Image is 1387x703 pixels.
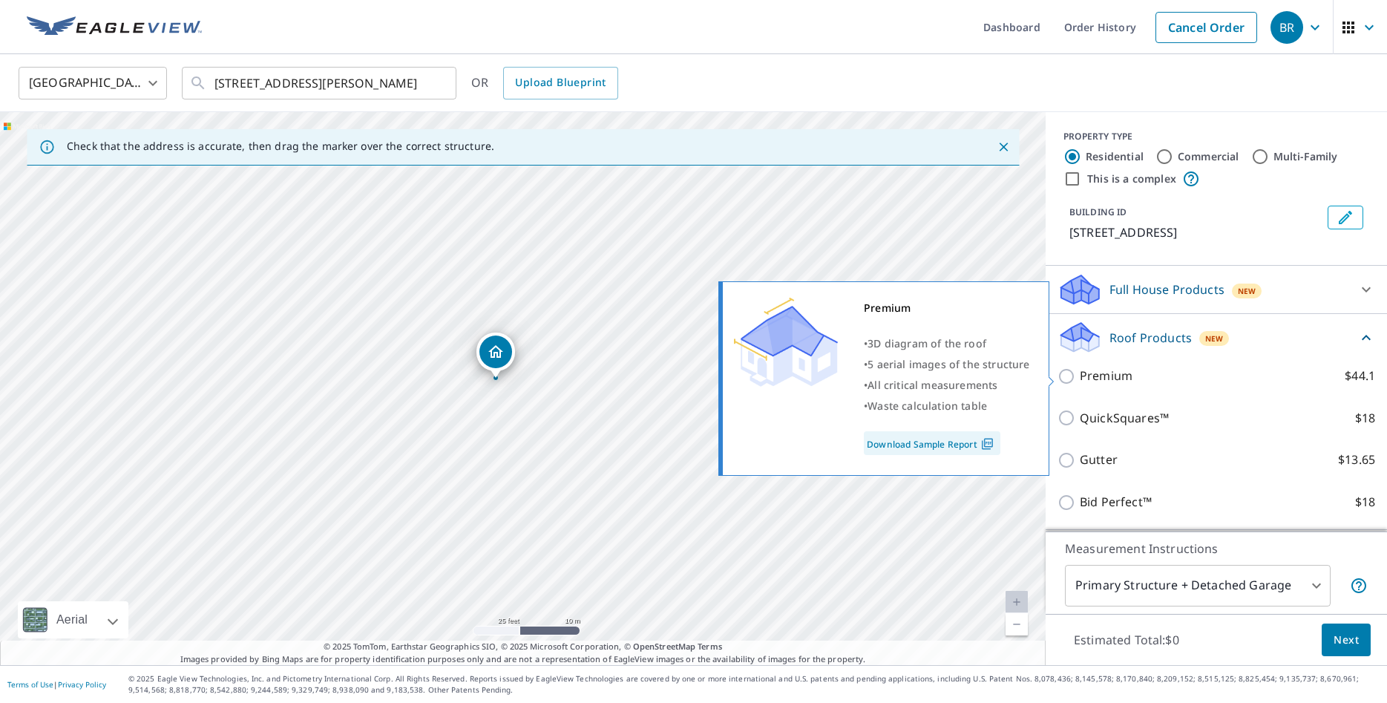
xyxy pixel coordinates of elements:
div: Dropped pin, building 1, Residential property, 26914 N 22nd Dr Phoenix, AZ 85085 [476,333,515,379]
span: © 2025 TomTom, Earthstar Geographics SIO, © 2025 Microsoft Corporation, © [324,641,722,653]
a: OpenStreetMap [633,641,695,652]
span: Your report will include the primary structure and a detached garage if one exists. [1350,577,1368,595]
p: Estimated Total: $0 [1062,624,1191,656]
a: Current Level 20, Zoom In Disabled [1006,591,1028,613]
img: EV Logo [27,16,202,39]
a: Cancel Order [1155,12,1257,43]
button: Edit building 1 [1328,206,1363,229]
button: Close [994,137,1013,157]
p: [STREET_ADDRESS] [1069,223,1322,241]
div: [GEOGRAPHIC_DATA] [19,62,167,104]
div: Roof ProductsNew [1058,320,1375,355]
p: Measurement Instructions [1065,540,1368,558]
p: $18 [1355,409,1375,428]
p: Bid Perfect™ [1080,493,1152,511]
a: Current Level 20, Zoom Out [1006,613,1028,635]
label: Multi-Family [1273,149,1338,164]
div: Aerial [18,601,128,638]
span: Waste calculation table [868,399,987,413]
button: Next [1322,624,1371,657]
p: $44.1 [1345,367,1375,385]
div: Aerial [52,601,92,638]
a: Privacy Policy [58,679,106,690]
p: | [7,680,106,689]
span: All critical measurements [868,378,997,392]
span: Next [1334,631,1359,650]
a: Download Sample Report [864,431,1000,455]
img: Pdf Icon [977,437,997,451]
p: QuickSquares™ [1080,409,1169,428]
p: Roof Products [1109,329,1192,347]
p: Check that the address is accurate, then drag the marker over the correct structure. [67,140,494,153]
div: • [864,375,1030,396]
a: Terms [698,641,722,652]
input: Search by address or latitude-longitude [214,62,426,104]
div: • [864,396,1030,416]
p: Full House Products [1109,281,1224,298]
label: Residential [1086,149,1144,164]
p: $18 [1355,493,1375,511]
label: This is a complex [1087,171,1176,186]
span: Upload Blueprint [515,73,606,92]
p: © 2025 Eagle View Technologies, Inc. and Pictometry International Corp. All Rights Reserved. Repo... [128,673,1380,696]
div: BR [1270,11,1303,44]
a: Upload Blueprint [503,67,617,99]
p: Premium [1080,367,1132,385]
div: OR [471,67,618,99]
div: • [864,354,1030,375]
div: Full House ProductsNew [1058,272,1375,307]
span: New [1205,333,1224,344]
span: 3D diagram of the roof [868,336,986,350]
div: PROPERTY TYPE [1063,130,1369,143]
p: $13.65 [1338,451,1375,469]
p: BUILDING ID [1069,206,1127,218]
label: Commercial [1178,149,1239,164]
div: Primary Structure + Detached Garage [1065,565,1331,606]
span: New [1238,285,1256,297]
span: 5 aerial images of the structure [868,357,1029,371]
div: Premium [864,298,1030,318]
div: • [864,333,1030,354]
a: Terms of Use [7,679,53,690]
p: Gutter [1080,451,1118,469]
img: Premium [734,298,838,387]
